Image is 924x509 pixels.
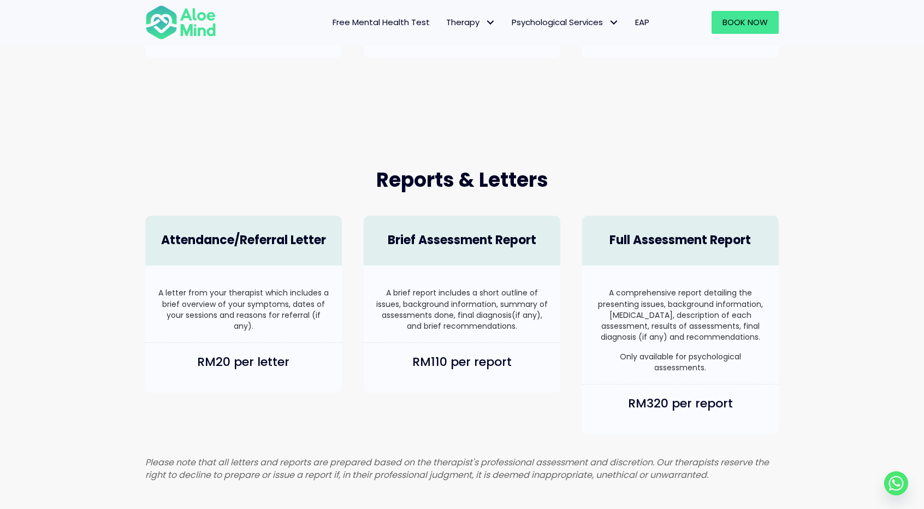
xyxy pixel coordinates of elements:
span: Therapy: submenu [482,15,498,31]
span: Psychological Services [512,16,619,28]
p: A brief report includes a short outline of issues, background information, summary of assessments... [375,287,549,332]
strong: RM65 [729,35,751,46]
a: Whatsapp [884,471,908,495]
a: Psychological ServicesPsychological Services: submenu [504,11,627,34]
h4: Brief Assessment Report [375,232,549,249]
span: Therapy [446,16,495,28]
h4: RM20 per letter [156,354,331,371]
span: Free Mental Health Test [333,16,430,28]
p: Only available for psychological assessments. [593,351,768,374]
p: A letter from your therapist which includes a brief overview of your symptoms, dates of your sess... [156,287,331,332]
h4: Full Assessment Report [593,232,768,249]
h4: RM110 per report [375,354,549,371]
img: Aloe mind Logo [145,4,216,40]
span: Reports & Letters [376,166,548,194]
a: EAP [627,11,658,34]
em: Please note that all letters and reports are prepared based on the therapist's professional asses... [145,456,769,481]
a: TherapyTherapy: submenu [438,11,504,34]
span: EAP [635,16,649,28]
h4: Attendance/Referral Letter [156,232,331,249]
span: Psychological Services: submenu [606,15,621,31]
span: Book Now [722,16,768,28]
strong: RM220 [508,35,535,46]
h4: RM320 per report [593,395,768,412]
a: Book Now [712,11,779,34]
nav: Menu [230,11,658,34]
p: A comprehensive report detailing the presenting issues, background information, [MEDICAL_DATA], d... [593,287,768,342]
a: Free Mental Health Test [324,11,438,34]
strong: RM220 [289,35,317,46]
